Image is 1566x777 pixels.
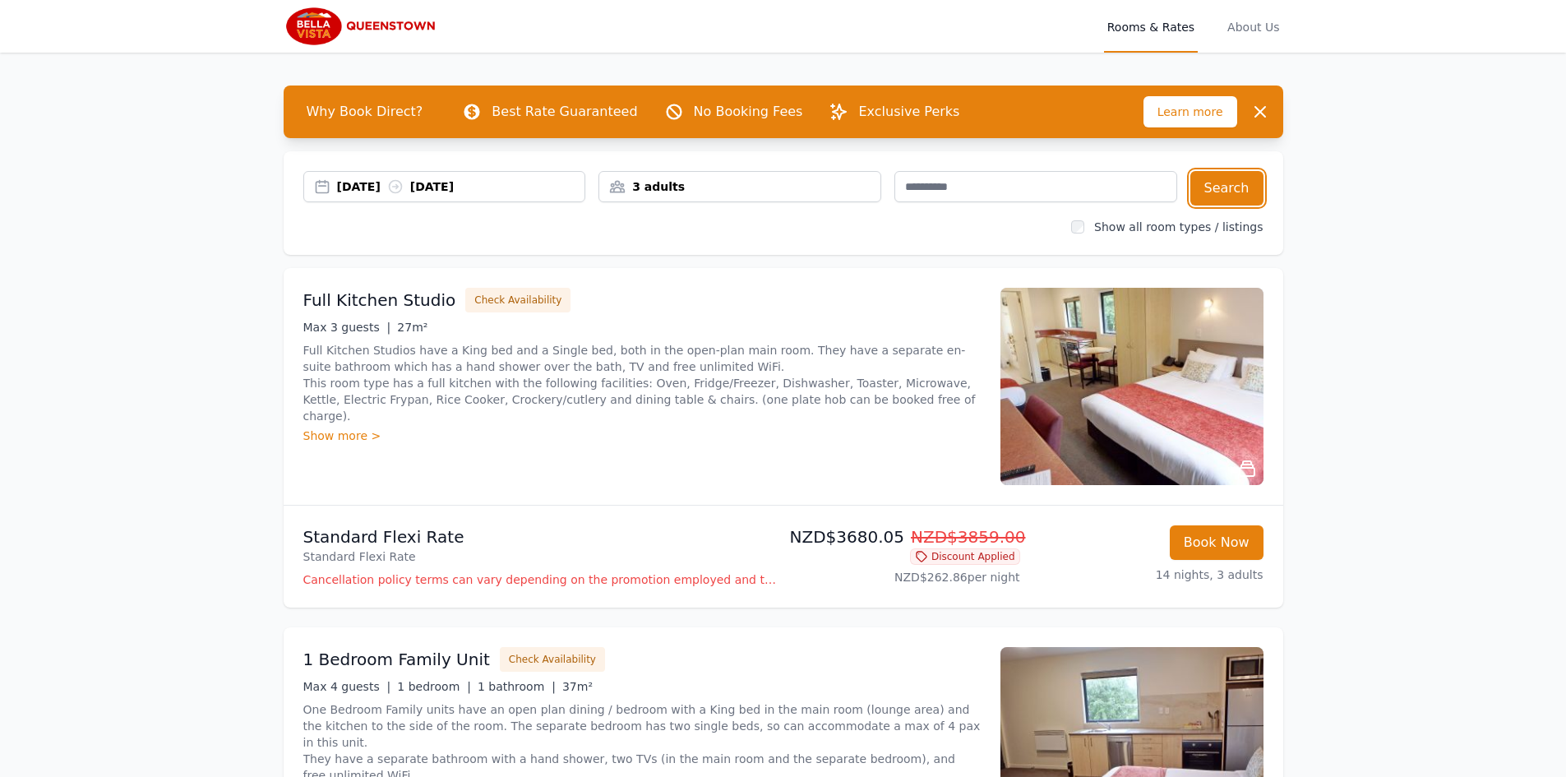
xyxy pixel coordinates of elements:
[303,289,456,312] h3: Full Kitchen Studio
[397,321,427,334] span: 27m²
[303,648,490,671] h3: 1 Bedroom Family Unit
[397,680,471,693] span: 1 bedroom |
[562,680,593,693] span: 37m²
[790,525,1020,548] p: NZD$3680.05
[284,7,442,46] img: Bella Vista Queenstown
[1170,525,1263,560] button: Book Now
[1143,96,1237,127] span: Learn more
[465,288,571,312] button: Check Availability
[303,321,391,334] span: Max 3 guests |
[1094,220,1263,234] label: Show all room types / listings
[790,569,1020,585] p: NZD$262.86 per night
[303,342,981,424] p: Full Kitchen Studios have a King bed and a Single bed, both in the open-plan main room. They have...
[858,102,959,122] p: Exclusive Perks
[910,548,1020,565] span: Discount Applied
[911,527,1026,547] span: NZD$3859.00
[303,571,777,588] p: Cancellation policy terms can vary depending on the promotion employed and the time of stay of th...
[303,525,777,548] p: Standard Flexi Rate
[303,680,391,693] span: Max 4 guests |
[293,95,437,128] span: Why Book Direct?
[599,178,880,195] div: 3 adults
[1190,171,1263,206] button: Search
[694,102,803,122] p: No Booking Fees
[500,647,605,672] button: Check Availability
[1033,567,1263,583] p: 14 nights, 3 adults
[492,102,637,122] p: Best Rate Guaranteed
[303,548,777,565] p: Standard Flexi Rate
[303,428,981,444] div: Show more >
[478,680,556,693] span: 1 bathroom |
[337,178,585,195] div: [DATE] [DATE]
